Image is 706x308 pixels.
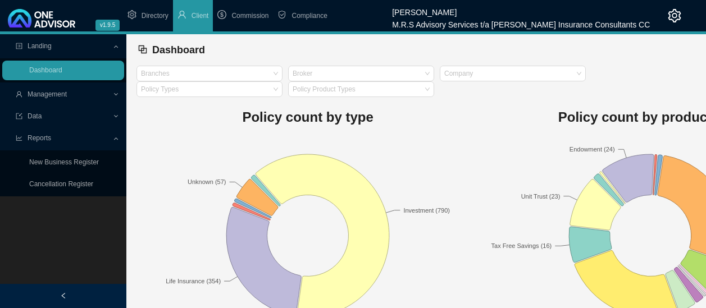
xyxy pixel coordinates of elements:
span: user [16,91,22,98]
span: safety [277,10,286,19]
text: Unit Trust (23) [521,193,561,200]
span: Management [28,90,67,98]
span: Dashboard [152,44,205,56]
span: Client [192,12,209,20]
img: 2df55531c6924b55f21c4cf5d4484680-logo-light.svg [8,9,75,27]
span: import [16,113,22,119]
text: Endowment (24) [570,146,615,153]
span: v1.9.5 [95,20,120,31]
text: Tax Free Savings (16) [491,243,552,250]
span: Directory [142,12,168,20]
span: setting [668,9,681,22]
a: Dashboard [29,66,62,74]
a: Cancellation Register [29,180,93,188]
a: New Business Register [29,158,99,166]
span: block [138,44,148,54]
div: [PERSON_NAME] [392,3,650,15]
div: M.R.S Advisory Services t/a [PERSON_NAME] Insurance Consultants CC [392,15,650,27]
span: profile [16,43,22,49]
span: left [60,292,67,299]
span: Landing [28,42,52,50]
span: Compliance [291,12,327,20]
span: line-chart [16,135,22,141]
span: dollar [217,10,226,19]
span: Commission [231,12,268,20]
span: user [177,10,186,19]
h1: Policy count by type [136,106,479,128]
span: Data [28,112,42,120]
text: Unknown (57) [188,179,226,186]
text: Investment (790) [404,207,450,214]
span: setting [127,10,136,19]
span: Reports [28,134,51,142]
text: Life Insurance (354) [166,278,221,284]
